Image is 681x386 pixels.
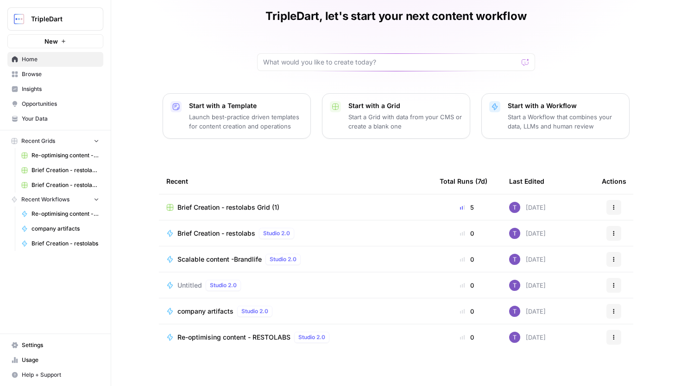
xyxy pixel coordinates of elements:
a: Scalable content -BrandlifeStudio 2.0 [166,254,425,265]
a: Opportunities [7,96,103,111]
img: ogabi26qpshj0n8lpzr7tvse760o [509,254,520,265]
span: Re-optimising content - revenuegrid [32,210,99,218]
span: Studio 2.0 [270,255,296,264]
div: [DATE] [509,332,546,343]
div: 0 [440,333,494,342]
button: Recent Grids [7,134,103,148]
span: Untitled [177,281,202,290]
p: Start a Workflow that combines your data, LLMs and human review [508,112,622,131]
span: Studio 2.0 [210,281,237,289]
a: Usage [7,353,103,367]
span: Studio 2.0 [263,229,290,238]
div: [DATE] [509,202,546,213]
a: Home [7,52,103,67]
button: Start with a WorkflowStart a Workflow that combines your data, LLMs and human review [481,93,630,139]
span: Help + Support [22,371,99,379]
a: Browse [7,67,103,82]
span: Brief Creation - restolabs [32,239,99,248]
a: company artifactsStudio 2.0 [166,306,425,317]
button: Recent Workflows [7,193,103,206]
div: 0 [440,255,494,264]
a: Settings [7,338,103,353]
button: Workspace: TripleDart [7,7,103,31]
div: Actions [602,168,626,194]
img: ogabi26qpshj0n8lpzr7tvse760o [509,280,520,291]
div: 0 [440,281,494,290]
span: Browse [22,70,99,78]
a: Your Data [7,111,103,126]
a: Brief Creation - restolabs Grid [17,178,103,193]
span: Studio 2.0 [298,333,325,341]
a: Brief Creation - restolabs [17,236,103,251]
span: company artifacts [177,307,233,316]
span: Brief Creation - restolabs Grid [32,181,99,189]
div: Recent [166,168,425,194]
span: Re-optimising content - RESTOLABS [177,333,290,342]
div: 5 [440,203,494,212]
span: Recent Workflows [21,195,69,204]
button: Help + Support [7,367,103,382]
span: Your Data [22,115,99,123]
span: Scalable content -Brandlife [177,255,262,264]
div: Last Edited [509,168,544,194]
a: Re-optimising content - RESTOLABSStudio 2.0 [166,332,425,343]
span: Recent Grids [21,137,55,145]
p: Start with a Workflow [508,101,622,110]
p: Start with a Grid [348,101,462,110]
input: What would you like to create today? [263,58,518,67]
a: Re-optimising content - revenuegrid Grid [17,148,103,163]
p: Start with a Template [189,101,303,110]
img: ogabi26qpshj0n8lpzr7tvse760o [509,306,520,317]
p: Launch best-practice driven templates for content creation and operations [189,112,303,131]
button: Start with a TemplateLaunch best-practice driven templates for content creation and operations [163,93,311,139]
button: New [7,34,103,48]
div: Total Runs (7d) [440,168,487,194]
span: Studio 2.0 [241,307,268,315]
span: Usage [22,356,99,364]
div: 0 [440,229,494,238]
img: ogabi26qpshj0n8lpzr7tvse760o [509,228,520,239]
span: Re-optimising content - revenuegrid Grid [32,151,99,160]
div: 0 [440,307,494,316]
a: Insights [7,82,103,96]
a: Brief Creation - restolabs Grid (1) [166,203,425,212]
span: Brief Creation - restolabs [177,229,255,238]
h1: TripleDart, let's start your next content workflow [265,9,526,24]
p: Start a Grid with data from your CMS or create a blank one [348,112,462,131]
img: TripleDart Logo [11,11,27,27]
div: [DATE] [509,306,546,317]
span: New [44,37,58,46]
button: Start with a GridStart a Grid with data from your CMS or create a blank one [322,93,470,139]
img: ogabi26qpshj0n8lpzr7tvse760o [509,332,520,343]
div: [DATE] [509,228,546,239]
span: Settings [22,341,99,349]
span: Opportunities [22,100,99,108]
span: Brief Creation - restolabs Grid [32,166,99,174]
a: company artifacts [17,221,103,236]
img: ogabi26qpshj0n8lpzr7tvse760o [509,202,520,213]
span: company artifacts [32,225,99,233]
a: Brief Creation - restolabsStudio 2.0 [166,228,425,239]
div: [DATE] [509,254,546,265]
a: Re-optimising content - revenuegrid [17,206,103,221]
span: Insights [22,85,99,93]
span: Brief Creation - restolabs Grid (1) [177,203,279,212]
span: Home [22,55,99,64]
a: UntitledStudio 2.0 [166,280,425,291]
span: TripleDart [31,14,87,24]
div: [DATE] [509,280,546,291]
a: Brief Creation - restolabs Grid [17,163,103,178]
